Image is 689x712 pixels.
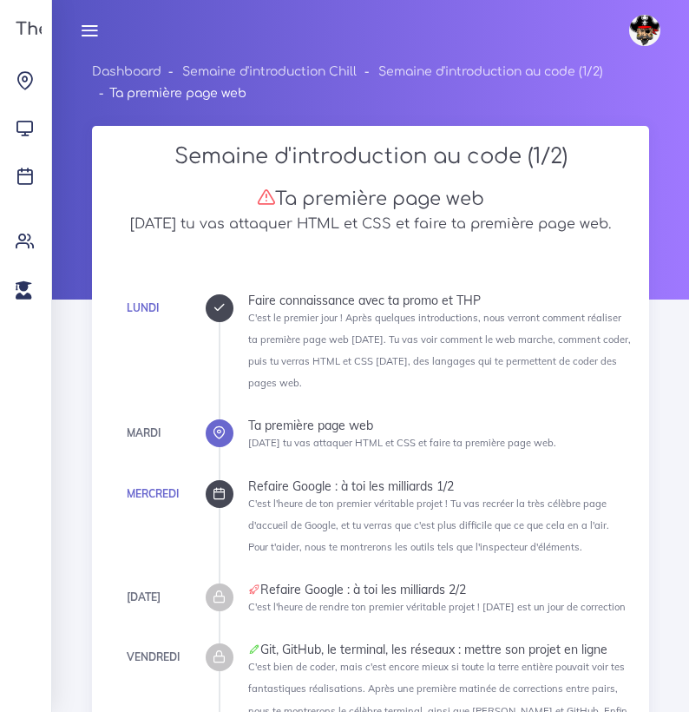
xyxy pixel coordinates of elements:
small: C'est l'heure de ton premier véritable projet ! Tu vas recréer la très célèbre page d'accueil de ... [248,498,609,553]
small: C'est le premier jour ! Après quelques introductions, nous verront comment réaliser ta première p... [248,312,631,390]
a: avatar [621,5,673,56]
a: Dashboard [92,65,161,78]
div: Faire connaissance avec ta promo et THP [248,294,631,307]
div: Git, GitHub, le terminal, les réseaux : mettre son projet en ligne [248,643,631,656]
h3: Ta première page web [110,188,631,210]
a: Semaine d'introduction au code (1/2) [378,65,603,78]
a: Semaine d'introduction Chill [182,65,357,78]
small: [DATE] tu vas attaquer HTML et CSS et faire ta première page web. [248,437,556,449]
div: Vendredi [127,648,180,667]
h5: [DATE] tu vas attaquer HTML et CSS et faire ta première page web. [110,216,631,233]
div: Refaire Google : à toi les milliards 2/2 [248,583,631,596]
div: [DATE] [127,588,161,607]
div: Ta première page web [248,419,631,432]
h2: Semaine d'introduction au code (1/2) [110,144,631,169]
h3: The Hacking Project [10,20,194,39]
img: avatar [629,15,660,46]
div: Mardi [127,424,161,443]
a: Lundi [127,301,159,314]
li: Ta première page web [92,82,246,104]
div: Refaire Google : à toi les milliards 1/2 [248,480,631,492]
a: Mercredi [127,487,179,500]
small: C'est l'heure de rendre ton premier véritable projet ! [DATE] est un jour de correction [248,601,626,613]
